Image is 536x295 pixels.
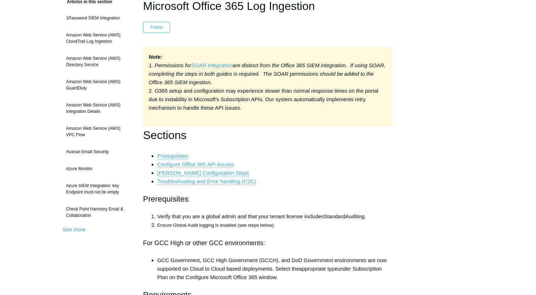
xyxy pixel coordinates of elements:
[63,11,132,25] a: 1Password SIEM Integration
[157,153,188,159] a: Prerequisites
[63,162,132,175] a: Azure Monitor
[63,98,132,118] a: Amazon Web Service (AWS) Integration Details
[143,193,393,205] h2: Prerequisites
[149,62,191,68] em: 1. Permissions for
[157,266,382,280] span: under Subscription Plan on the Configure Microsoft Office 365 window.
[149,62,385,85] em: are distinct from the Office 365 SIEM integration. If using SOAR, completing the steps in both gu...
[149,54,162,60] strong: Note:
[365,213,366,219] span: .
[63,75,132,95] a: Amazon Web Service (AWS) GuardDuty
[299,266,337,272] span: appropriate type
[324,213,345,219] span: Standard
[63,145,132,158] a: Avanan Email Security
[143,47,393,126] div: 2. O365 setup and configuration may experience slower than normal response times on the portal du...
[143,239,265,247] span: For GCC High or other GCC environments:
[63,226,86,232] a: See more
[157,170,249,176] a: [PERSON_NAME] Configuration Steps
[157,178,256,185] a: Troubleshooting and Error handling (C2C)
[157,213,324,219] span: Verify that you are a global admin and that your tenant license includes
[157,222,275,228] span: Ensure Global Audit logging is enabled (see steps below).
[63,52,132,71] a: Amazon Web Service (AWS) Directory Service
[143,22,170,33] button: Follow Article
[63,122,132,141] a: Amazon Web Service (AWS) VPC Flow
[143,126,393,144] h1: Sections
[63,179,132,199] a: Azure SIEM Integration: key Endpoint must not be empty
[191,62,233,68] em: SOAR integration
[63,28,132,48] a: Amazon Web Service (AWS) CloudTrail Log Ingestion
[345,213,365,219] span: Auditing
[157,257,387,272] span: GCC Government, GCC High Government (GCCH), and DoD Government environments are now supported on ...
[191,62,233,69] a: SOAR integration
[157,161,234,168] a: Configure Office 365 API Access
[63,202,132,222] a: Check Point Harmony Email & Collaboration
